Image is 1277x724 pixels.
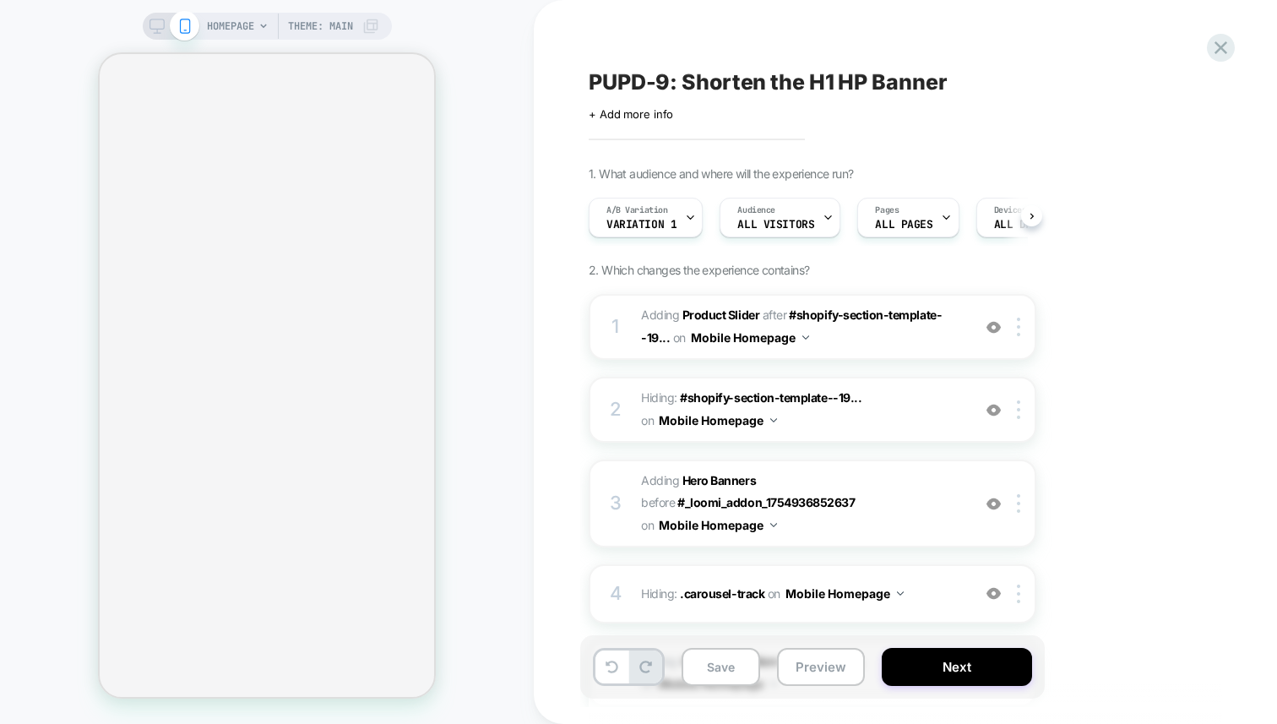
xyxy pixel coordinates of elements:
span: #shopify-section-template--19... [680,390,861,405]
img: down arrow [770,523,777,527]
span: BEFORE [641,495,675,509]
img: close [1017,494,1020,513]
img: crossed eye [986,403,1001,417]
span: on [641,514,654,536]
span: on [673,327,686,348]
img: crossed eye [986,320,1001,335]
span: #_loomi_addon_1754936852637 [677,495,855,509]
span: #shopify-section-template--19... [641,308,942,345]
button: Mobile Homepage [691,325,809,350]
span: on [641,410,654,431]
div: 4 [607,577,624,611]
span: ALL PAGES [875,219,932,231]
span: Audience [737,204,775,216]
span: Hiding : [641,581,963,606]
span: Hiding : [641,387,963,433]
div: 2 [607,393,624,427]
span: Theme: MAIN [288,13,353,40]
button: Mobile Homepage [659,513,777,537]
b: Product Slider [682,308,759,322]
button: Save [682,648,760,686]
span: 2. Which changes the experience contains? [589,263,809,277]
img: crossed eye [986,497,1001,511]
img: crossed eye [986,586,1001,601]
span: All Visitors [737,219,814,231]
span: PUPD-9: Shorten the H1 HP Banner [589,69,947,95]
div: 3 [607,487,624,520]
span: Pages [875,204,899,216]
button: Next [882,648,1032,686]
span: Devices [994,204,1027,216]
button: Mobile Homepage [659,408,777,433]
span: ALL DEVICES [994,219,1064,231]
span: on [768,583,780,604]
img: down arrow [802,335,809,340]
button: Preview [777,648,865,686]
div: 1 [607,310,624,344]
img: close [1017,400,1020,419]
img: close [1017,585,1020,603]
span: Adding [641,473,756,487]
img: down arrow [897,591,904,596]
span: A/B Variation [606,204,668,216]
button: Mobile Homepage [785,581,904,606]
span: Variation 1 [606,219,677,231]
img: down arrow [770,418,777,422]
span: AFTER [763,308,787,322]
b: Hero Banners [682,473,756,487]
span: 1. What audience and where will the experience run? [589,166,853,181]
span: .carousel-track [680,586,764,601]
span: HOMEPAGE [207,13,254,40]
span: Adding [641,308,759,322]
img: close [1017,318,1020,336]
span: + Add more info [589,107,673,121]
